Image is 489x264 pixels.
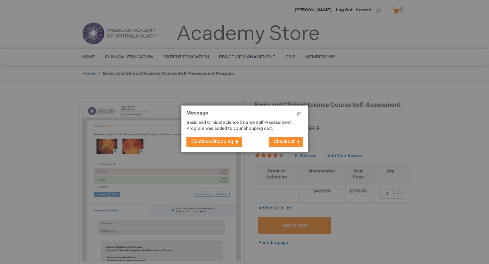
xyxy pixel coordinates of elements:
[191,139,233,144] span: Continue Shopping
[269,137,303,147] button: Checkout
[274,139,295,144] span: Checkout
[186,137,242,147] button: Continue Shopping
[186,111,303,120] h1: Message
[186,120,293,132] p: Basic and Clinical Science Course Self-Assessment Program was added to your shopping cart.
